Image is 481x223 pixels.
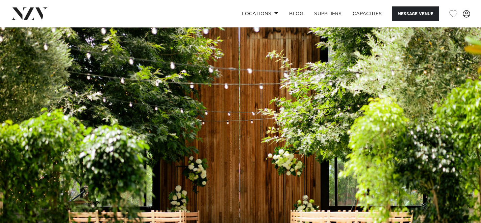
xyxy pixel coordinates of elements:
a: BLOG [284,6,309,21]
a: Capacities [347,6,387,21]
a: Locations [236,6,284,21]
button: Message Venue [392,6,439,21]
img: nzv-logo.png [11,7,48,20]
a: SUPPLIERS [309,6,347,21]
